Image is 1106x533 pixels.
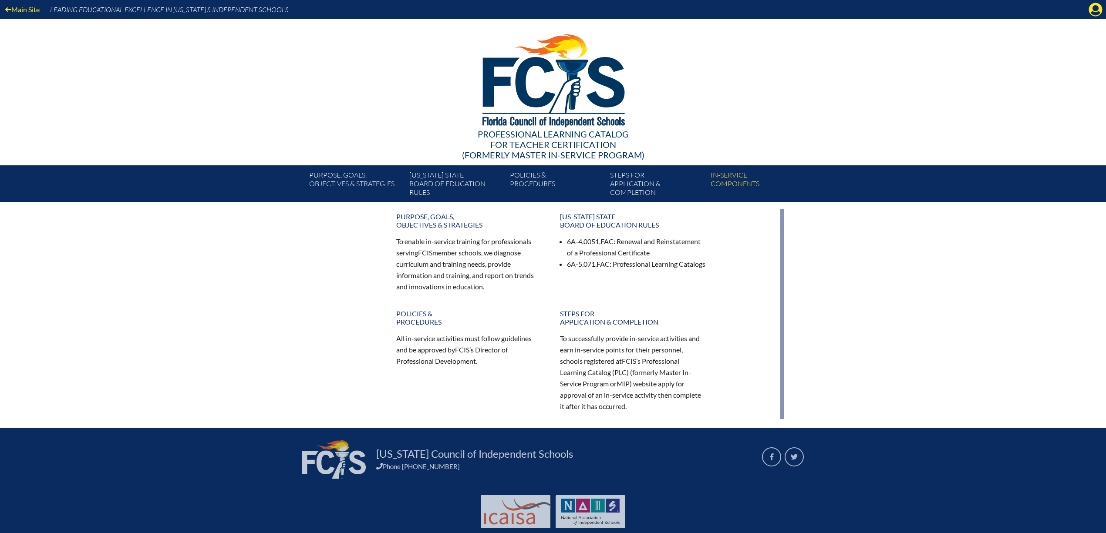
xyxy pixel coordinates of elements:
[600,237,614,245] span: FAC
[597,260,610,268] span: FAC
[490,139,616,150] span: for Teacher Certification
[1089,3,1103,17] svg: Manage account
[560,333,706,412] p: To successfully provide in-service activities and earn in-service points for their personnel, sch...
[302,440,366,479] img: FCIS_logo_white
[567,258,706,270] li: 6A-5.071, : Professional Learning Catalogs
[463,19,643,138] img: FCISlogo221.eps
[567,236,706,258] li: 6A-4.0051, : Renewal and Reinstatement of a Professional Certificate
[373,447,577,461] a: [US_STATE] Council of Independent Schools
[455,345,469,354] span: FCIS
[2,3,43,15] a: Main Site
[622,357,636,365] span: FCIS
[707,169,807,202] a: In-servicecomponents
[617,379,630,388] span: MIP
[418,248,432,257] span: FCIS
[614,368,627,376] span: PLC
[391,306,548,329] a: Policies &Procedures
[555,306,711,329] a: Steps forapplication & completion
[607,169,707,202] a: Steps forapplication & completion
[391,209,548,232] a: Purpose, goals,objectives & strategies
[396,333,543,367] p: All in-service activities must follow guidelines and be approved by ’s Director of Professional D...
[306,169,406,202] a: Purpose, goals,objectives & strategies
[302,129,804,160] div: Professional Learning Catalog (formerly Master In-service Program)
[561,499,620,525] img: NAIS Logo
[555,209,711,232] a: [US_STATE] StateBoard of Education rules
[396,236,543,292] p: To enable in-service training for professionals serving member schools, we diagnose curriculum an...
[484,499,551,525] img: Int'l Council Advancing Independent School Accreditation logo
[376,463,752,470] div: Phone [PHONE_NUMBER]
[406,169,506,202] a: [US_STATE] StateBoard of Education rules
[506,169,607,202] a: Policies &Procedures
